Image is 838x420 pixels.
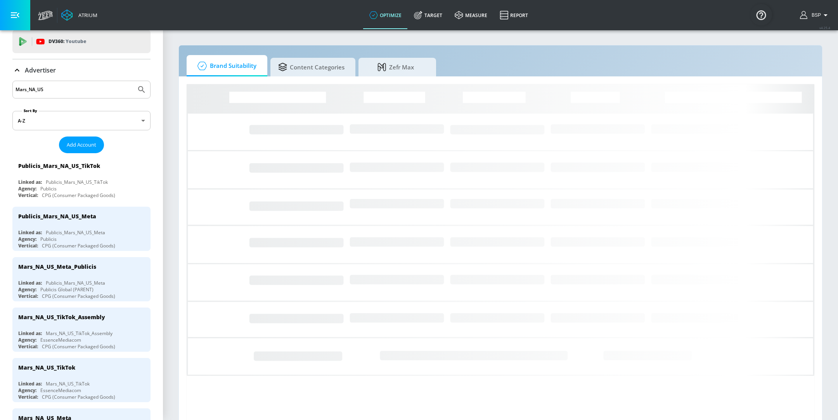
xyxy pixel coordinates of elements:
[18,213,96,220] div: Publicis_Mars_NA_US_Meta
[18,242,38,249] div: Vertical:
[40,387,81,394] div: EssenceMediacom
[40,286,93,293] div: Publicis Global (PARENT)
[18,179,42,185] div: Linked as:
[67,140,96,149] span: Add Account
[12,111,151,130] div: A-Z
[18,380,42,387] div: Linked as:
[42,293,115,299] div: CPG (Consumer Packaged Goods)
[18,343,38,350] div: Vertical:
[40,337,81,343] div: EssenceMediacom
[46,179,108,185] div: Publicis_Mars_NA_US_TikTok
[809,12,821,18] span: login as: bsp_linking@zefr.com
[25,66,56,74] p: Advertiser
[40,185,57,192] div: Publicis
[16,85,133,95] input: Search by name
[363,1,408,29] a: optimize
[18,293,38,299] div: Vertical:
[46,280,105,286] div: Publicis_Mars_NA_US_Meta
[12,30,151,53] div: DV360: Youtube
[493,1,534,29] a: Report
[819,26,830,30] span: v 4.25.4
[18,313,105,321] div: Mars_NA_US_TikTok_Assembly
[12,59,151,81] div: Advertiser
[42,343,115,350] div: CPG (Consumer Packaged Goods)
[12,358,151,402] div: Mars_NA_US_TikTokLinked as:Mars_NA_US_TikTokAgency:EssenceMediacomVertical:CPG (Consumer Packaged...
[18,236,36,242] div: Agency:
[12,308,151,352] div: Mars_NA_US_TikTok_AssemblyLinked as:Mars_NA_US_TikTok_AssemblyAgency:EssenceMediacomVertical:CPG ...
[18,337,36,343] div: Agency:
[366,58,425,76] span: Zefr Max
[75,12,97,19] div: Atrium
[18,387,36,394] div: Agency:
[18,364,75,371] div: Mars_NA_US_TikTok
[42,394,115,400] div: CPG (Consumer Packaged Goods)
[750,4,772,26] button: Open Resource Center
[46,330,113,337] div: Mars_NA_US_TikTok_Assembly
[18,394,38,400] div: Vertical:
[18,263,96,270] div: Mars_NA_US_Meta_Publicis
[448,1,493,29] a: measure
[133,81,150,98] button: Submit Search
[66,37,86,45] p: Youtube
[12,156,151,200] div: Publicis_Mars_NA_US_TikTokLinked as:Publicis_Mars_NA_US_TikTokAgency:PublicisVertical:CPG (Consum...
[12,257,151,301] div: Mars_NA_US_Meta_PublicisLinked as:Publicis_Mars_NA_US_MetaAgency:Publicis Global (PARENT)Vertical...
[800,10,830,20] button: BSP
[22,108,39,113] label: Sort By
[18,280,42,286] div: Linked as:
[59,137,104,153] button: Add Account
[18,162,100,169] div: Publicis_Mars_NA_US_TikTok
[12,207,151,251] div: Publicis_Mars_NA_US_MetaLinked as:Publicis_Mars_NA_US_MetaAgency:PublicisVertical:CPG (Consumer P...
[46,380,90,387] div: Mars_NA_US_TikTok
[18,192,38,199] div: Vertical:
[40,236,57,242] div: Publicis
[48,37,86,46] p: DV360:
[194,57,256,75] span: Brand Suitability
[46,229,105,236] div: Publicis_Mars_NA_US_Meta
[18,330,42,337] div: Linked as:
[61,9,97,21] a: Atrium
[42,192,115,199] div: CPG (Consumer Packaged Goods)
[278,58,345,76] span: Content Categories
[42,242,115,249] div: CPG (Consumer Packaged Goods)
[18,185,36,192] div: Agency:
[18,229,42,236] div: Linked as:
[18,286,36,293] div: Agency:
[408,1,448,29] a: Target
